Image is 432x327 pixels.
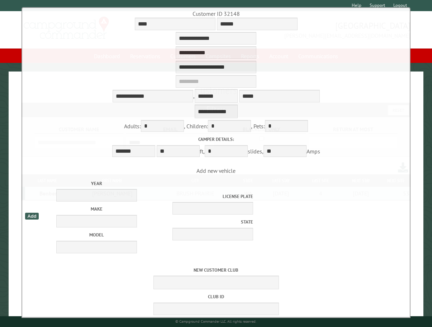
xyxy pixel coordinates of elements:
[175,319,256,324] small: © Campground Commander LLC. All rights reserved.
[45,206,148,212] label: Make
[24,167,408,258] span: Add new vehicle
[24,61,408,120] div: ,
[150,218,253,225] label: State
[25,213,38,220] div: Add
[24,136,408,158] div: ft, slides, Amps
[24,10,408,18] div: Customer ID 32148
[24,120,408,134] div: Adults: , Children: , Pets:
[24,293,408,300] label: Club ID
[45,231,148,238] label: Model
[150,193,253,200] label: License Plate
[24,136,408,143] label: Camper details:
[45,180,148,187] label: Year
[24,267,408,273] label: New customer club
